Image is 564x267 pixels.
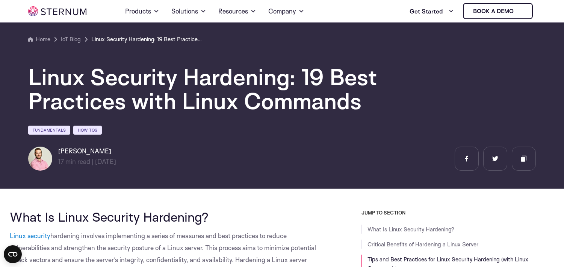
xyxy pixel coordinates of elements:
img: sternum iot [517,8,523,14]
a: Linux Security Hardening: 19 Best Practices with Linux Commands [91,35,204,44]
img: Lian Granot [28,147,52,171]
a: Solutions [171,1,206,22]
span: What Is Linux Security Hardening? [10,209,209,225]
a: IoT Blog [61,35,81,44]
a: Products [125,1,159,22]
a: What Is Linux Security Hardening? [367,226,454,233]
span: [DATE] [95,157,116,165]
span: min read | [58,157,94,165]
h6: [PERSON_NAME] [58,147,116,156]
a: Company [268,1,304,22]
a: Linux security [10,232,50,240]
a: Resources [218,1,256,22]
a: Critical Benefits of Hardening a Linux Server [367,241,478,248]
h3: JUMP TO SECTION [361,210,555,216]
h1: Linux Security Hardening: 19 Best Practices with Linux Commands [28,65,479,113]
span: 17 [58,157,64,165]
a: Fundamentals [28,126,70,135]
button: Open CMP widget [4,245,22,263]
a: Home [28,35,50,44]
a: Book a demo [463,3,533,19]
img: sternum iot [28,6,86,16]
a: How Tos [73,126,102,135]
a: Get Started [410,4,454,19]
